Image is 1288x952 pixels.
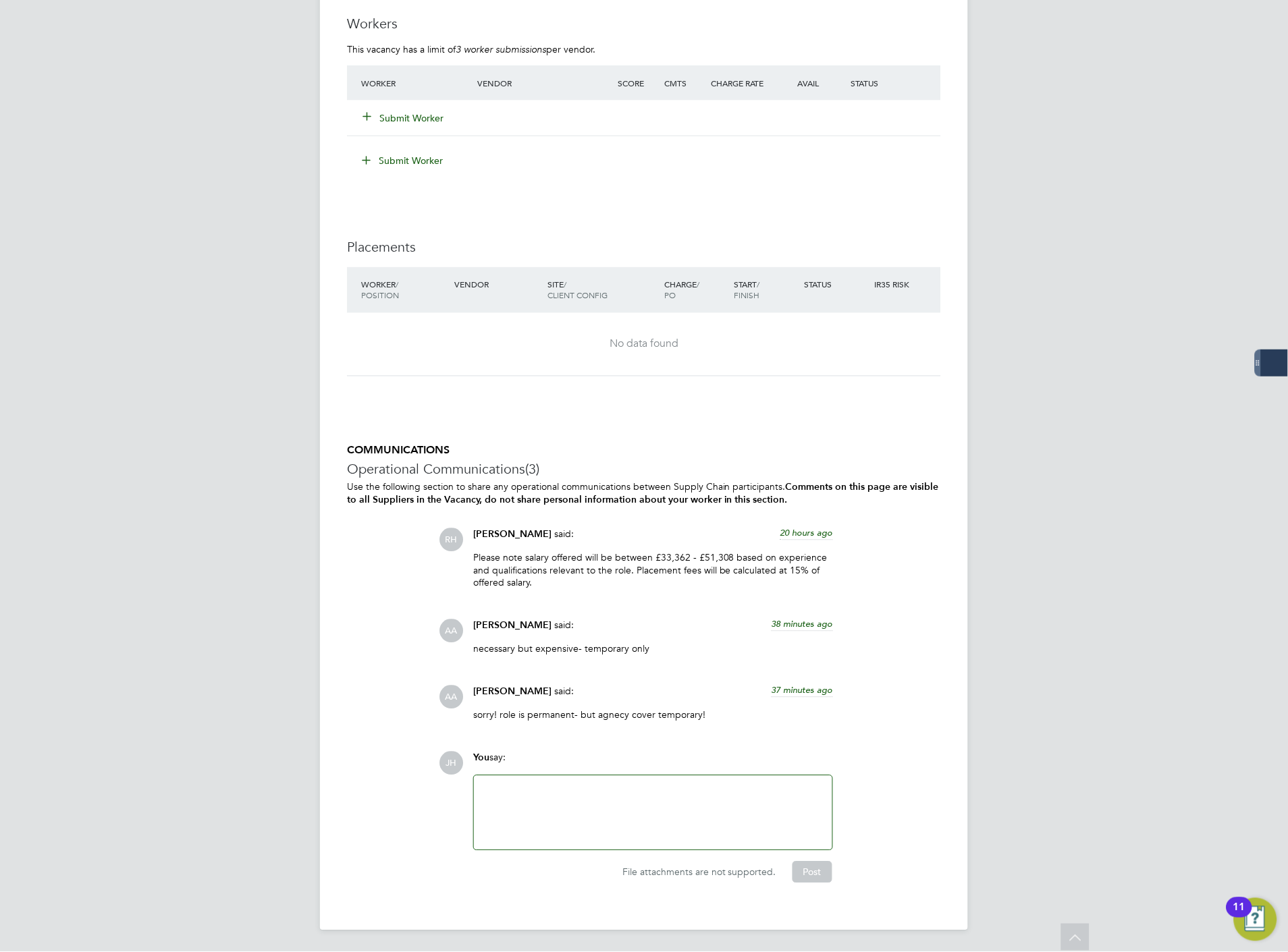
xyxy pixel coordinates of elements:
span: [PERSON_NAME] [473,620,552,632]
div: Status [801,273,871,297]
div: Vendor [451,273,544,297]
button: Submit Worker [363,111,444,125]
div: Avail [778,71,848,95]
span: JH [439,752,463,775]
div: Start [731,273,801,308]
div: say: [473,752,833,775]
p: sorry! role is permanent- but agnecy cover temporary! [473,709,833,721]
p: Use the following section to share any operational communications between Supply Chain participants. [347,481,941,507]
span: 38 minutes ago [772,619,833,630]
div: No data found [360,337,928,352]
button: Open Resource Center, 11 new notifications [1234,898,1277,941]
h3: Placements [347,239,941,256]
b: Comments on this page are visible to all Suppliers in the Vacancy, do not share personal informat... [347,482,939,506]
button: Post [793,862,832,883]
div: 11 [1233,907,1245,925]
span: [PERSON_NAME] [473,529,552,540]
span: / Client Config [547,279,608,301]
p: Please note salary offered will be between £33,362 - £51,308 based on experience and qualificatio... [473,552,833,589]
span: / PO [664,279,699,301]
div: Charge Rate [707,71,778,95]
span: RH [439,528,463,552]
span: File attachments are not supported. [622,866,776,878]
span: (3) [525,461,539,478]
div: Score [614,71,661,95]
span: said: [554,685,574,698]
span: [PERSON_NAME] [473,686,552,698]
h3: Operational Communications [347,461,941,478]
div: Cmts [661,71,707,95]
span: You [473,752,489,764]
div: Site [544,273,661,308]
div: Status [848,71,941,95]
h5: COMMUNICATIONS [347,444,941,458]
span: said: [554,528,574,540]
span: said: [554,619,574,632]
em: 3 worker submissions [456,43,546,55]
div: Worker [358,71,475,95]
span: 20 hours ago [780,528,833,539]
span: AA [439,619,463,643]
span: / Finish [734,279,760,301]
button: Submit Worker [352,150,454,171]
div: IR35 Risk [871,273,917,297]
p: necessary but expensive- temporary only [473,643,833,655]
span: / Position [361,279,399,301]
div: Vendor [475,71,614,95]
h3: Workers [347,15,941,32]
div: Charge [661,273,731,308]
span: 37 minutes ago [772,685,833,696]
div: Worker [358,273,451,308]
span: AA [439,685,463,709]
p: This vacancy has a limit of per vendor. [347,43,941,55]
